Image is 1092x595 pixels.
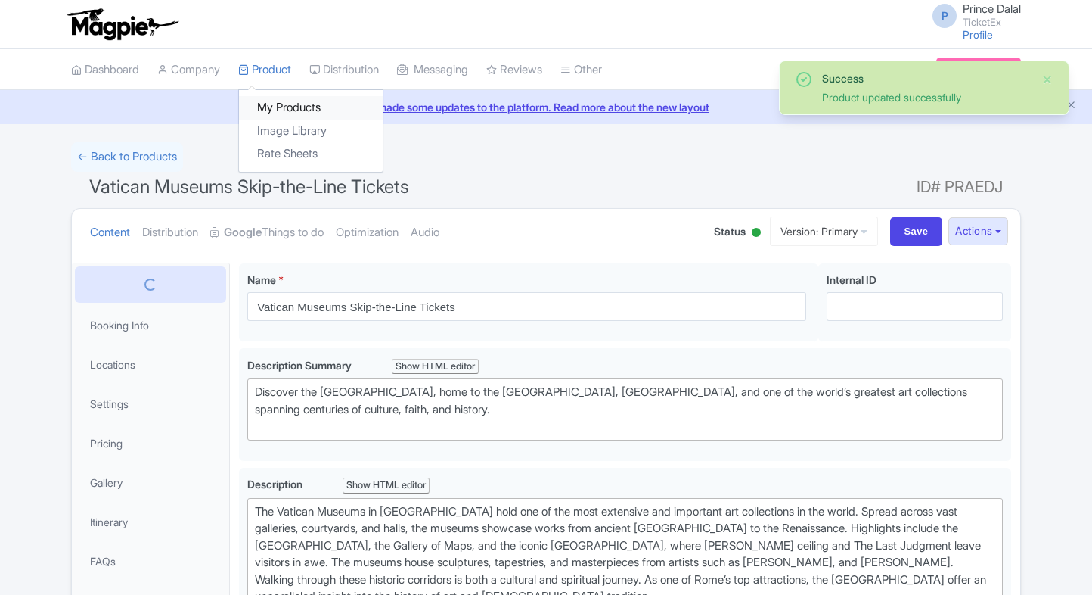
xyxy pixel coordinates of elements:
[247,359,354,372] span: Description Summary
[560,49,602,91] a: Other
[963,2,1021,16] span: Prince Dalal
[963,28,993,41] a: Profile
[90,209,130,257] a: Content
[75,466,226,500] a: Gallery
[64,8,181,41] img: logo-ab69f6fb50320c5b225c76a69d11143b.png
[963,17,1021,27] small: TicketEx
[75,308,226,342] a: Booking Info
[336,209,399,257] a: Optimization
[247,273,276,286] span: Name
[749,222,764,245] div: Active
[75,544,226,578] a: FAQs
[75,347,226,382] a: Locations
[71,49,139,91] a: Dashboard
[9,99,1083,115] a: We made some updates to the platform. Read more about the new layout
[890,217,943,246] input: Save
[75,387,226,421] a: Settings
[309,49,379,91] a: Distribution
[923,3,1021,27] a: P Prince Dalal TicketEx
[142,209,198,257] a: Distribution
[247,478,305,491] span: Description
[224,224,262,241] strong: Google
[157,49,220,91] a: Company
[238,49,291,91] a: Product
[827,273,876,286] span: Internal ID
[948,217,1008,245] button: Actions
[714,223,746,239] span: Status
[210,209,324,257] a: GoogleThings to do
[936,58,1021,80] a: Subscription
[1066,98,1077,115] button: Close announcement
[239,142,383,166] a: Rate Sheets
[822,70,1029,86] div: Success
[932,4,957,28] span: P
[770,217,878,246] a: Version: Primary
[917,172,1003,202] span: ID# PRAEDJ
[71,142,183,172] a: ← Back to Products
[239,120,383,143] a: Image Library
[75,505,226,539] a: Itinerary
[822,89,1029,105] div: Product updated successfully
[255,384,995,435] div: Discover the [GEOGRAPHIC_DATA], home to the [GEOGRAPHIC_DATA], [GEOGRAPHIC_DATA], and one of the ...
[1041,70,1053,89] button: Close
[397,49,468,91] a: Messaging
[239,96,383,120] a: My Products
[411,209,439,257] a: Audio
[343,478,430,494] div: Show HTML editor
[486,49,542,91] a: Reviews
[75,426,226,460] a: Pricing
[89,176,409,198] span: Vatican Museums Skip-the-Line Tickets
[392,359,479,375] div: Show HTML editor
